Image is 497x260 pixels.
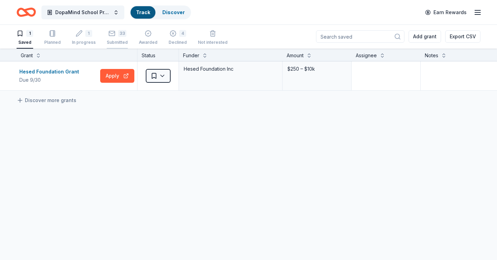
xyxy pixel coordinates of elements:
div: 33 [118,30,126,37]
button: Awarded [139,27,157,49]
button: 1In progress [72,27,96,49]
a: Discover [162,9,185,15]
div: $250 – $10k [287,64,347,74]
button: Add grant [409,30,441,43]
div: Funder [183,51,199,60]
button: Hesed Foundation GrantDue 9/30 [19,68,97,84]
a: Track [136,9,150,15]
button: 1Saved [17,27,33,49]
div: Grant [21,51,33,60]
button: TrackDiscover [130,6,191,19]
div: Saved [17,40,33,45]
a: Home [17,4,36,20]
div: Status [137,49,179,61]
div: Hesed Foundation Inc [183,64,278,74]
div: Amount [287,51,304,60]
div: Assignee [356,51,377,60]
div: Awarded [139,40,157,45]
div: 1 [26,30,33,37]
div: 1 [85,30,92,37]
div: Notes [425,51,438,60]
div: Due 9/30 [19,76,82,84]
button: Apply [100,69,134,83]
button: Planned [44,27,61,49]
button: 33Submitted [107,27,128,49]
span: DopaMind School Programs and Assemblies [55,8,111,17]
div: In progress [72,40,96,45]
div: Declined [169,40,187,45]
input: Search saved [316,30,404,43]
div: Not interested [198,40,228,45]
button: 4Declined [169,27,187,49]
button: Export CSV [445,30,480,43]
div: Submitted [107,40,128,45]
button: Not interested [198,27,228,49]
div: Planned [44,40,61,45]
a: Earn Rewards [421,6,471,19]
a: Discover more grants [17,96,76,104]
div: 4 [179,30,186,37]
div: Hesed Foundation Grant [19,68,82,76]
button: DopaMind School Programs and Assemblies [41,6,124,19]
